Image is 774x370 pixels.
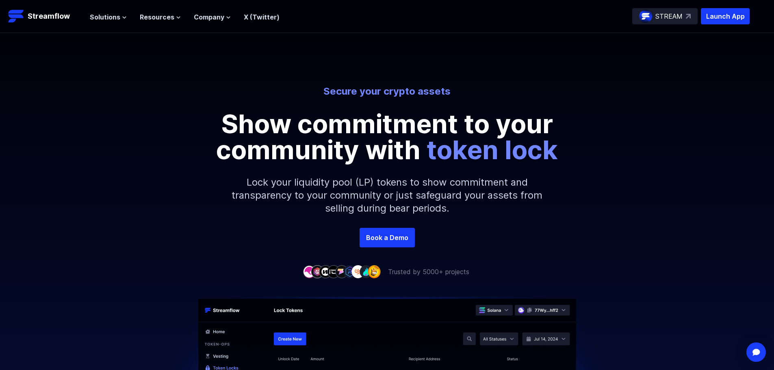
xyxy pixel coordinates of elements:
[335,265,348,278] img: company-5
[311,265,324,278] img: company-2
[351,265,364,278] img: company-7
[90,12,120,22] span: Solutions
[28,11,70,22] p: Streamflow
[655,11,683,21] p: STREAM
[162,85,612,98] p: Secure your crypto assets
[212,163,562,228] p: Lock your liquidity pool (LP) tokens to show commitment and transparency to your community or jus...
[427,134,558,165] span: token lock
[90,12,127,22] button: Solutions
[194,12,224,22] span: Company
[8,8,24,24] img: Streamflow Logo
[639,10,652,23] img: streamflow-logo-circle.png
[140,12,174,22] span: Resources
[244,13,280,21] a: X (Twitter)
[8,8,82,24] a: Streamflow
[204,111,570,163] p: Show commitment to your community with
[343,265,356,278] img: company-6
[319,265,332,278] img: company-3
[701,8,750,24] button: Launch App
[360,228,415,247] a: Book a Demo
[388,267,469,277] p: Trusted by 5000+ projects
[303,265,316,278] img: company-1
[327,265,340,278] img: company-4
[140,12,181,22] button: Resources
[686,14,691,19] img: top-right-arrow.svg
[360,265,373,278] img: company-8
[368,265,381,278] img: company-9
[746,342,766,362] div: Open Intercom Messenger
[632,8,698,24] a: STREAM
[194,12,231,22] button: Company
